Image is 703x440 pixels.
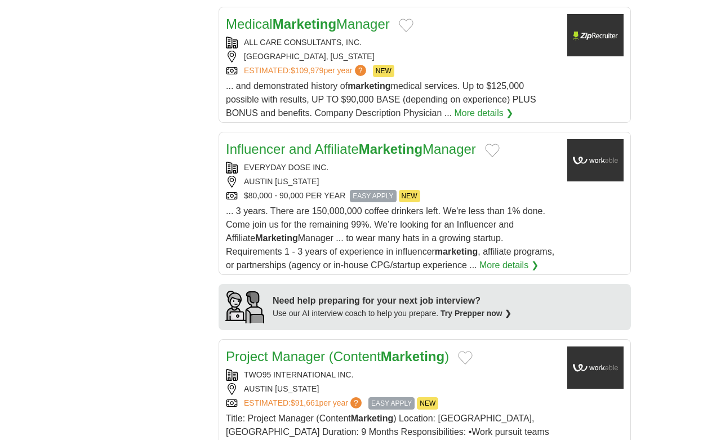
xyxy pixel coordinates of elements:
[399,190,420,202] span: NEW
[226,349,449,364] a: Project Manager (ContentMarketing)
[244,65,368,77] a: ESTIMATED:$109,979per year?
[355,65,366,76] span: ?
[359,141,422,157] strong: Marketing
[226,176,558,188] div: AUSTIN [US_STATE]
[381,349,444,364] strong: Marketing
[291,66,323,75] span: $109,979
[479,259,539,272] a: More details ❯
[368,397,415,410] span: EASY APPLY
[226,162,558,174] div: EVERYDAY DOSE INC.
[226,16,390,32] a: MedicalMarketingManager
[567,139,624,181] img: Company logo
[455,106,514,120] a: More details ❯
[244,397,364,410] a: ESTIMATED:$91,661per year?
[273,308,511,319] div: Use our AI interview coach to help you prepare.
[485,144,500,157] button: Add to favorite jobs
[226,37,558,48] div: ALL CARE CONSULTANTS, INC.
[255,233,298,243] strong: Marketing
[567,346,624,389] img: Company logo
[273,16,336,32] strong: Marketing
[350,190,396,202] span: EASY APPLY
[399,19,413,32] button: Add to favorite jobs
[226,206,554,270] span: ... 3 years. There are 150,000,000 coffee drinkers left. We're less than 1% done. Come join us fo...
[226,141,476,157] a: Influencer and AffiliateMarketingManager
[226,81,536,118] span: ... and demonstrated history of medical services. Up to $125,000 possible with results, UP TO $90...
[226,369,558,381] div: TWO95 INTERNATIONAL INC.
[435,247,478,256] strong: marketing
[417,397,438,410] span: NEW
[291,398,319,407] span: $91,661
[458,351,473,365] button: Add to favorite jobs
[226,51,558,63] div: [GEOGRAPHIC_DATA], [US_STATE]
[226,190,558,202] div: $80,000 - 90,000 PER YEAR
[226,383,558,395] div: AUSTIN [US_STATE]
[441,309,511,318] a: Try Prepper now ❯
[273,294,511,308] div: Need help preparing for your next job interview?
[567,14,624,56] img: Company logo
[348,81,390,91] strong: marketing
[373,65,394,77] span: NEW
[350,397,362,408] span: ?
[351,414,394,423] strong: Marketing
